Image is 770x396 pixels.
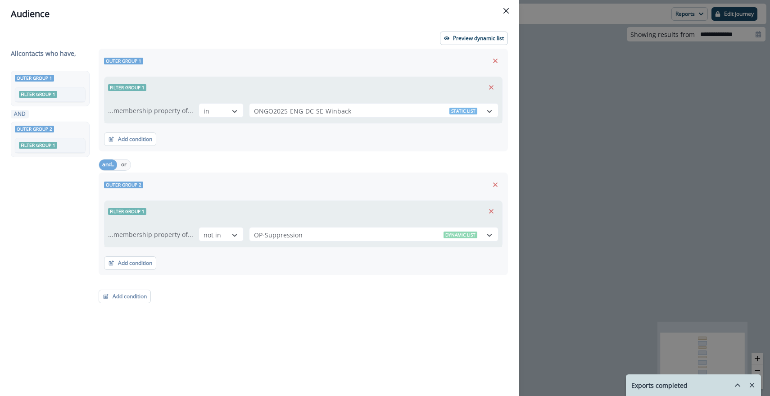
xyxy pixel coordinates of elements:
[631,381,688,390] p: Exports completed
[723,375,741,396] button: hide-exports
[745,378,759,392] button: Remove-exports
[440,32,508,45] button: Preview dynamic list
[453,35,504,41] p: Preview dynamic list
[499,4,513,18] button: Close
[730,378,745,392] button: hide-exports
[11,7,508,21] div: Audience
